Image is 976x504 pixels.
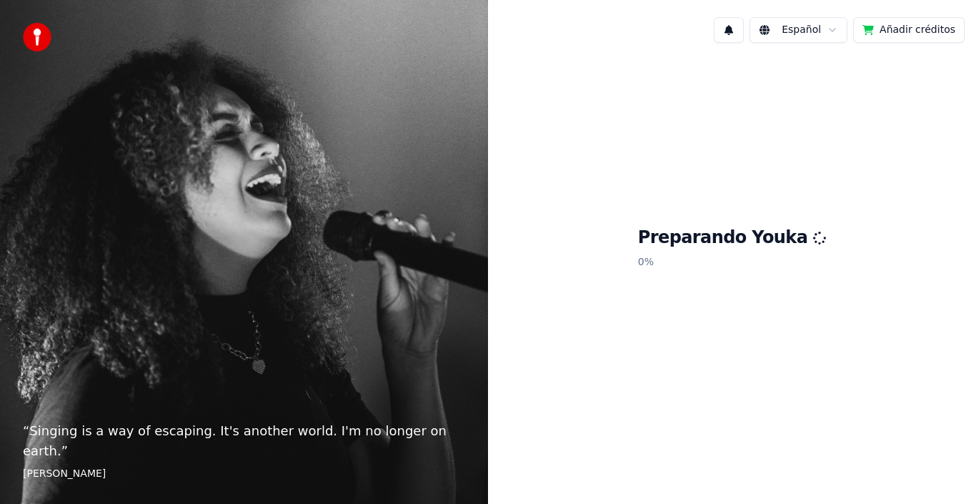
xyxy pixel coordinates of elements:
[638,227,827,249] h1: Preparando Youka
[638,249,827,275] p: 0 %
[23,467,465,481] footer: [PERSON_NAME]
[23,23,51,51] img: youka
[23,421,465,461] p: “ Singing is a way of escaping. It's another world. I'm no longer on earth. ”
[853,17,965,43] button: Añadir créditos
